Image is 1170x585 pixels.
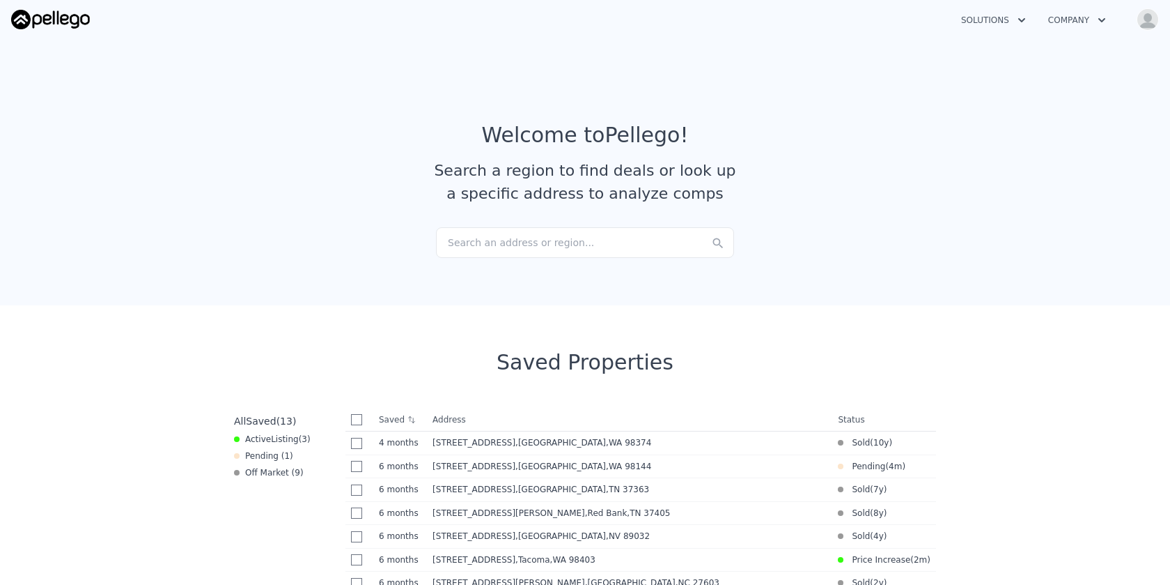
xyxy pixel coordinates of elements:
[606,531,650,541] span: , NV 89032
[234,414,296,428] div: All ( 13 )
[873,484,884,495] time: 2018-11-09 06:00
[884,508,887,519] span: )
[914,554,927,565] time: 2025-06-26 21:56
[515,462,657,471] span: , [GEOGRAPHIC_DATA]
[627,508,670,518] span: , TN 37405
[432,531,515,541] span: [STREET_ADDRESS]
[843,508,873,519] span: Sold (
[379,437,421,448] time: 2025-05-01 20:50
[228,350,942,375] div: Saved Properties
[843,531,873,542] span: Sold (
[606,485,649,494] span: , TN 37363
[432,508,585,518] span: [STREET_ADDRESS][PERSON_NAME]
[515,555,601,565] span: , Tacoma
[902,461,905,472] span: )
[379,508,421,519] time: 2025-02-27 13:08
[234,467,304,478] div: Off Market ( 9 )
[1137,8,1159,31] img: avatar
[432,438,515,448] span: [STREET_ADDRESS]
[873,437,889,448] time: 2015-07-13 00:00
[606,462,651,471] span: , WA 98144
[432,462,515,471] span: [STREET_ADDRESS]
[245,434,311,445] span: Active ( 3 )
[246,416,276,427] span: Saved
[585,508,676,518] span: , Red Bank
[432,555,515,565] span: [STREET_ADDRESS]
[889,437,892,448] span: )
[873,508,884,519] time: 2017-06-23 05:00
[550,555,595,565] span: , WA 98403
[432,485,515,494] span: [STREET_ADDRESS]
[884,484,887,495] span: )
[482,123,689,148] div: Welcome to Pellego !
[843,484,873,495] span: Sold (
[832,409,936,432] th: Status
[373,409,427,431] th: Saved
[843,554,914,565] span: Price Increase (
[950,8,1037,33] button: Solutions
[379,531,421,542] time: 2025-02-27 13:07
[606,438,651,448] span: , WA 98374
[927,554,930,565] span: )
[889,461,902,472] time: 2025-05-01 16:54
[884,531,887,542] span: )
[11,10,90,29] img: Pellego
[1037,8,1117,33] button: Company
[234,450,293,462] div: Pending ( 1 )
[271,434,299,444] span: Listing
[427,409,832,432] th: Address
[515,531,655,541] span: , [GEOGRAPHIC_DATA]
[843,437,873,448] span: Sold (
[843,461,889,472] span: Pending (
[873,531,884,542] time: 2021-12-01 09:51
[515,438,657,448] span: , [GEOGRAPHIC_DATA]
[436,227,734,258] div: Search an address or region...
[379,554,421,565] time: 2025-02-15 13:17
[379,461,421,472] time: 2025-02-27 13:10
[515,485,655,494] span: , [GEOGRAPHIC_DATA]
[379,484,421,495] time: 2025-02-27 13:10
[429,159,741,205] div: Search a region to find deals or look up a specific address to analyze comps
